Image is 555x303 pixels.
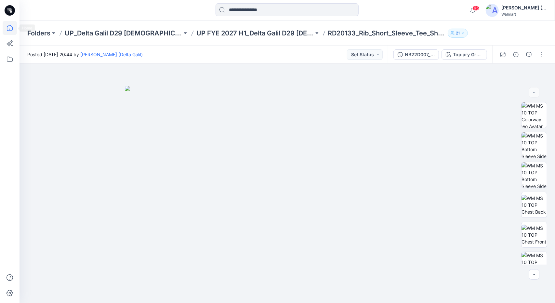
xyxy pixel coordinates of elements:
[522,195,547,215] img: WM MS 10 TOP Chest Back
[393,49,439,60] button: NB22D007_Rib_Short_Sleeve_Tee_Shirt (1)
[501,4,547,12] div: [PERSON_NAME] (Delta Galil)
[522,132,547,158] img: WM MS 10 TOP Bottom Sleeve Side Long Slv 1
[501,12,547,17] div: Walmart
[522,225,547,245] img: WM MS 10 TOP Chest Front
[65,29,182,38] a: UP_Delta Galil D29 [DEMOGRAPHIC_DATA] NOBO Intimates
[448,29,468,38] button: 21
[80,52,143,57] a: [PERSON_NAME] (Delta Galil)
[472,6,480,11] span: 65
[522,102,547,128] img: WM MS 10 TOP Colorway wo Avatar
[511,49,521,60] button: Details
[125,86,450,303] img: eyJhbGciOiJIUzI1NiIsImtpZCI6IjAiLCJzbHQiOiJzZXMiLCJ0eXAiOiJKV1QifQ.eyJkYXRhIjp7InR5cGUiOiJzdG9yYW...
[405,51,435,58] div: NB22D007_Rib_Short_Sleeve_Tee_Shirt (1)
[456,30,460,37] p: 21
[328,29,445,38] p: RD20133_Rib_Short_Sleeve_Tee_Shirt_WK18
[522,252,547,277] img: WM MS 10 TOP Shoulder Side Short Slv 1
[27,51,143,58] span: Posted [DATE] 20:44 by
[522,162,547,188] img: WM MS 10 TOP Bottom Sleeve Side Long Slv 2
[453,51,483,58] div: Topiary Green
[196,29,314,38] a: UP FYE 2027 H1_Delta Galil D29 [DEMOGRAPHIC_DATA] NOBO Wall
[486,4,499,17] img: avatar
[442,49,487,60] button: Topiary Green
[27,29,50,38] a: Folders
